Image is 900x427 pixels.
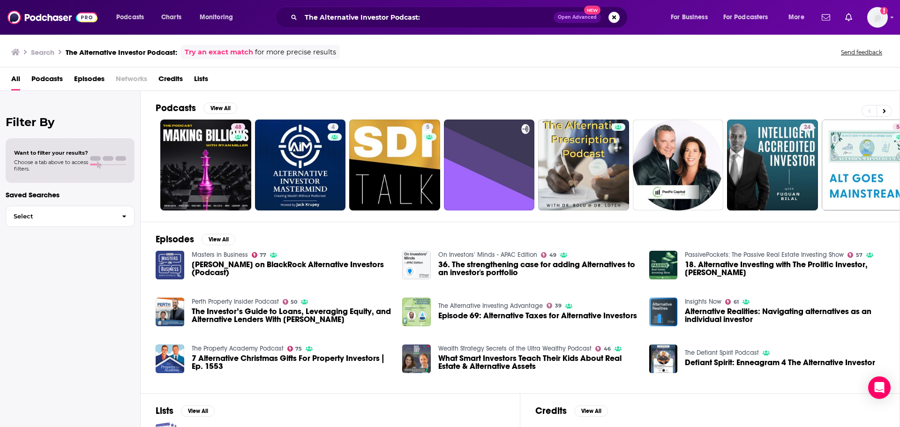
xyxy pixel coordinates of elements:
a: CreditsView All [535,405,608,417]
span: 4 [331,123,335,132]
a: 4 [328,123,338,131]
button: Send feedback [838,48,885,56]
a: 49 [541,252,556,258]
img: 7 Alternative Christmas Gifts For Property Investors ⎜ Ep. 1553 [156,345,184,373]
button: View All [202,234,235,245]
span: 24 [804,123,810,132]
a: Podcasts [31,71,63,90]
a: Podchaser - Follow, Share and Rate Podcasts [7,8,97,26]
a: Show notifications dropdown [818,9,834,25]
a: Lists [194,71,208,90]
a: The Alternative Investing Advantage [438,302,543,310]
a: The Property Academy Podcast [192,345,284,352]
a: 24 [800,123,814,131]
img: 18. Alternative Investing with The Prolific Investor, Chris Odegard [649,251,678,279]
a: 7 Alternative Christmas Gifts For Property Investors ⎜ Ep. 1553 [192,354,391,370]
a: Defiant Spirit: Enneagram 4 The Alternative Investor [685,359,875,367]
span: 50 [291,300,297,304]
img: 36. The strengthening case for adding Alternatives to an investor's portfolio [402,251,431,279]
span: Podcasts [116,11,144,24]
button: open menu [110,10,156,25]
a: Alternative Realities: Navigating alternatives as an individual investor [685,307,885,323]
a: What Smart Investors Teach Their Kids About Real Estate & Alternative Assets [438,354,638,370]
a: Edwin Conway on BlackRock Alternative Investors (Podcast) [192,261,391,277]
img: Edwin Conway on BlackRock Alternative Investors (Podcast) [156,251,184,279]
img: Defiant Spirit: Enneagram 4 The Alternative Investor [649,345,678,373]
a: The Defiant Spirit Podcast [685,349,759,357]
button: View All [181,405,215,417]
a: Episodes [74,71,105,90]
a: Insights Now [685,298,721,306]
span: Select [6,213,114,219]
a: Wealth Strategy Secrets of the Ultra Wealthy Podcast [438,345,592,352]
button: Show profile menu [867,7,888,28]
img: Episode 69: Alternative Taxes for Alternative Investors [402,298,431,326]
span: Choose a tab above to access filters. [14,159,88,172]
a: The Investor’s Guide to Loans, Leveraging Equity, and Alternative Lenders With Nick Aves [192,307,391,323]
a: 24 [727,120,818,210]
h2: Podcasts [156,102,196,114]
a: Credits [158,71,183,90]
span: Charts [161,11,181,24]
a: 18. Alternative Investing with The Prolific Investor, Chris Odegard [685,261,885,277]
a: 75 [287,346,302,352]
button: View All [574,405,608,417]
a: PassivePockets: The Passive Real Estate Investing Show [685,251,844,259]
a: 5 [422,123,433,131]
a: Charts [155,10,187,25]
a: 36. The strengthening case for adding Alternatives to an investor's portfolio [438,261,638,277]
h2: Credits [535,405,567,417]
span: Networks [116,71,147,90]
button: Open AdvancedNew [554,12,601,23]
span: 48 [235,123,241,132]
button: open menu [664,10,720,25]
span: More [788,11,804,24]
a: 5 [349,120,440,210]
a: All [11,71,20,90]
h2: Filter By [6,115,135,129]
span: 18. Alternative Investing with The Prolific Investor, [PERSON_NAME] [685,261,885,277]
a: Masters in Business [192,251,248,259]
a: 48 [160,120,251,210]
button: Select [6,206,135,227]
a: 46 [595,346,611,352]
a: 39 [547,303,562,308]
a: What Smart Investors Teach Their Kids About Real Estate & Alternative Assets [402,345,431,373]
a: 77 [252,252,267,258]
img: The Investor’s Guide to Loans, Leveraging Equity, and Alternative Lenders With Nick Aves [156,298,184,326]
h2: Episodes [156,233,194,245]
h3: Search [31,48,54,57]
span: Logged in as Marketing09 [867,7,888,28]
a: 50 [283,299,298,305]
button: open menu [717,10,782,25]
span: 77 [260,253,266,257]
span: 75 [295,347,302,351]
a: Episode 69: Alternative Taxes for Alternative Investors [438,312,637,320]
input: Search podcasts, credits, & more... [301,10,554,25]
a: ListsView All [156,405,215,417]
div: Search podcasts, credits, & more... [284,7,637,28]
a: On Investors’ Minds - APAC Edition [438,251,537,259]
div: Open Intercom Messenger [868,376,891,399]
a: PodcastsView All [156,102,237,114]
img: Alternative Realities: Navigating alternatives as an individual investor [649,298,678,326]
img: User Profile [867,7,888,28]
a: 4 [255,120,346,210]
span: New [584,6,601,15]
